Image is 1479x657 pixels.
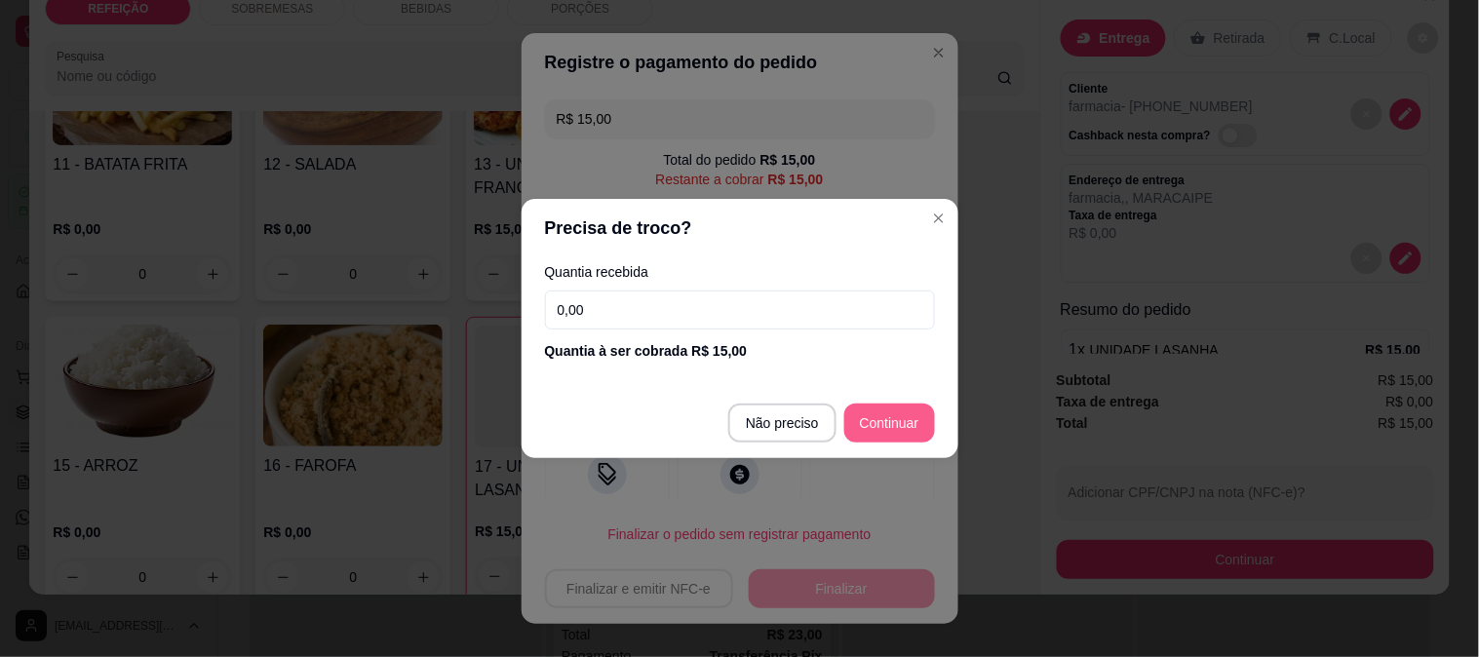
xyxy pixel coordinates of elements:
[545,265,935,279] label: Quantia recebida
[522,199,958,257] header: Precisa de troco?
[545,341,935,361] div: Quantia à ser cobrada R$ 15,00
[728,404,837,443] button: Não preciso
[844,404,935,443] button: Continuar
[923,203,954,234] button: Close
